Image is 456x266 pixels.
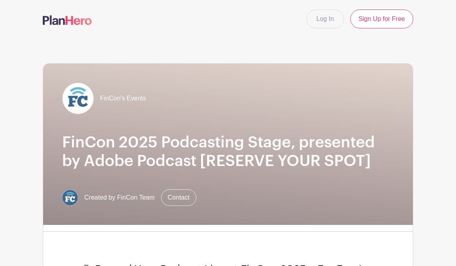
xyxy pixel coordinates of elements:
[43,15,92,25] img: logo-507f7623f17ff9eddc593b1ce0a138ce2505c220e1c5a4e2b4648c50719b7d32.svg
[161,189,196,206] a: Contact
[62,190,78,206] img: FC%20circle.png
[100,94,146,103] span: FinCon's Events
[62,133,394,170] h1: FinCon 2025 Podcasting Stage, presented by Adobe Podcast [RESERVE YOUR SPOT]
[84,193,155,202] span: Created by FinCon Team
[62,83,94,114] img: FC%20circle_white.png
[306,9,344,28] a: Log In
[350,9,413,28] a: Sign Up for Free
